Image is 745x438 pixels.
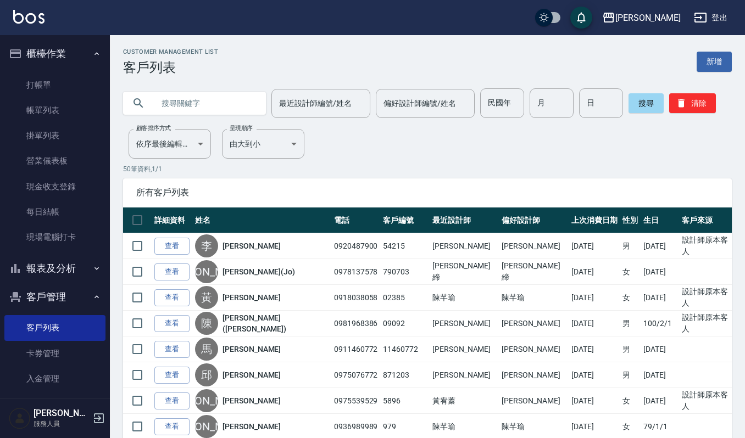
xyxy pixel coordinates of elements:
td: 0975076772 [331,362,381,388]
p: 服務人員 [34,419,90,429]
th: 上次消費日期 [569,207,620,233]
a: 查看 [154,263,190,280]
a: 查看 [154,238,190,255]
a: 現場電腦打卡 [4,224,105,250]
td: 02385 [380,285,430,311]
button: 櫃檯作業 [4,40,105,68]
td: 女 [620,285,641,311]
td: [DATE] [641,362,679,388]
a: 查看 [154,315,190,332]
td: [DATE] [641,388,679,414]
div: [PERSON_NAME] [195,415,218,438]
a: [PERSON_NAME]([PERSON_NAME]) [223,312,329,334]
a: 查看 [154,367,190,384]
td: [DATE] [569,388,620,414]
a: [PERSON_NAME] [223,292,281,303]
td: [DATE] [569,311,620,336]
td: 設計師原本客人 [679,233,732,259]
h2: Customer Management List [123,48,218,55]
td: [DATE] [569,285,620,311]
th: 電話 [331,207,381,233]
td: [PERSON_NAME]締 [499,259,568,285]
a: 掛單列表 [4,123,105,148]
a: [PERSON_NAME] [223,421,281,432]
td: 設計師原本客人 [679,311,732,336]
td: 男 [620,336,641,362]
button: [PERSON_NAME] [598,7,685,29]
td: 5896 [380,388,430,414]
th: 詳細資料 [152,207,192,233]
button: 登出 [690,8,732,28]
a: 查看 [154,289,190,306]
div: 李 [195,234,218,257]
div: 馬 [195,338,218,361]
a: 打帳單 [4,72,105,98]
label: 呈現順序 [230,124,253,132]
td: 11460772 [380,336,430,362]
button: 客戶管理 [4,283,105,311]
button: save [570,7,592,29]
th: 姓名 [192,207,331,233]
a: 查看 [154,418,190,435]
td: [DATE] [569,233,620,259]
button: 搜尋 [629,93,664,113]
a: 查看 [154,392,190,409]
a: [PERSON_NAME] [223,344,281,355]
img: Logo [13,10,45,24]
td: 男 [620,362,641,388]
td: [PERSON_NAME]締 [430,259,499,285]
td: 09092 [380,311,430,336]
th: 生日 [641,207,679,233]
a: 每日結帳 [4,199,105,224]
a: [PERSON_NAME] [223,395,281,406]
div: 陳 [195,312,218,335]
button: 清除 [669,93,716,113]
td: 100/2/1 [641,311,679,336]
td: [DATE] [641,233,679,259]
td: 設計師原本客人 [679,285,732,311]
a: 帳單列表 [4,98,105,123]
a: 入金管理 [4,366,105,391]
td: [DATE] [641,259,679,285]
td: 女 [620,259,641,285]
td: [PERSON_NAME] [430,362,499,388]
td: 790703 [380,259,430,285]
th: 最近設計師 [430,207,499,233]
td: [PERSON_NAME] [499,233,568,259]
th: 性別 [620,207,641,233]
td: [PERSON_NAME] [430,336,499,362]
div: 黃 [195,286,218,309]
td: 陳芊瑜 [499,285,568,311]
div: 依序最後編輯時間 [129,129,211,159]
td: [DATE] [569,336,620,362]
a: 營業儀表板 [4,148,105,173]
label: 顧客排序方式 [136,124,171,132]
input: 搜尋關鍵字 [154,88,257,118]
a: 現金收支登錄 [4,174,105,199]
td: 設計師原本客人 [679,388,732,414]
td: 0920487900 [331,233,381,259]
th: 偏好設計師 [499,207,568,233]
td: 0975539529 [331,388,381,414]
a: 卡券管理 [4,341,105,366]
button: 報表及分析 [4,254,105,283]
td: [DATE] [641,336,679,362]
a: [PERSON_NAME] [223,369,281,380]
td: 0981968386 [331,311,381,336]
div: [PERSON_NAME] [195,260,218,283]
td: 0918038058 [331,285,381,311]
td: [PERSON_NAME] [499,362,568,388]
td: 女 [620,388,641,414]
td: [PERSON_NAME] [499,336,568,362]
img: Person [9,407,31,429]
a: [PERSON_NAME](Jo) [223,266,295,277]
th: 客戶編號 [380,207,430,233]
td: 男 [620,233,641,259]
div: [PERSON_NAME] [615,11,681,25]
td: 54215 [380,233,430,259]
td: [DATE] [641,285,679,311]
td: 陳芊瑜 [430,285,499,311]
td: [PERSON_NAME] [430,311,499,336]
td: [PERSON_NAME] [430,233,499,259]
p: 50 筆資料, 1 / 1 [123,164,732,174]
